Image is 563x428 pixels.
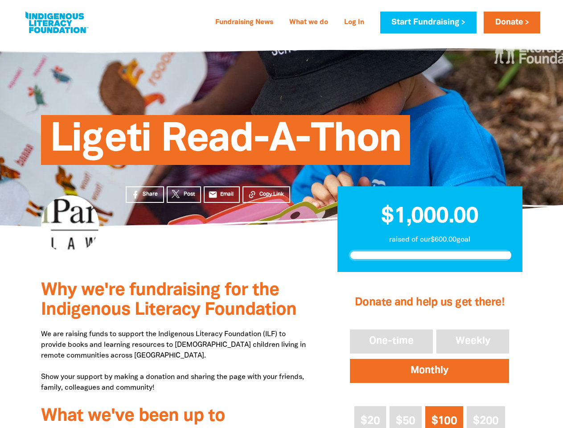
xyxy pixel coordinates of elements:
h3: What we've been up to [41,407,311,426]
a: What we do [284,16,333,30]
span: $1,000.00 [381,206,478,227]
span: $50 [396,416,415,426]
p: We are raising funds to support the Indigenous Literacy Foundation (ILF) to provide books and lea... [41,329,311,393]
h2: Donate and help us get there! [348,285,511,321]
a: Start Fundraising [380,12,477,33]
a: Share [126,186,164,203]
button: Weekly [435,328,511,355]
a: Post [167,186,201,203]
span: $200 [473,416,498,426]
span: $100 [431,416,457,426]
span: Copy Link [259,190,284,198]
span: $20 [361,416,380,426]
span: Post [184,190,195,198]
span: Share [143,190,158,198]
i: email [208,190,218,199]
button: Copy Link [242,186,290,203]
button: Monthly [348,357,511,385]
a: emailEmail [204,186,240,203]
button: One-time [348,328,435,355]
span: Email [220,190,234,198]
span: Ligeti Read-A-Thon [50,122,402,165]
a: Donate [484,12,540,33]
a: Log In [339,16,370,30]
a: Fundraising News [210,16,279,30]
p: raised of our $600.00 goal [349,235,511,245]
span: Why we're fundraising for the Indigenous Literacy Foundation [41,282,296,318]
